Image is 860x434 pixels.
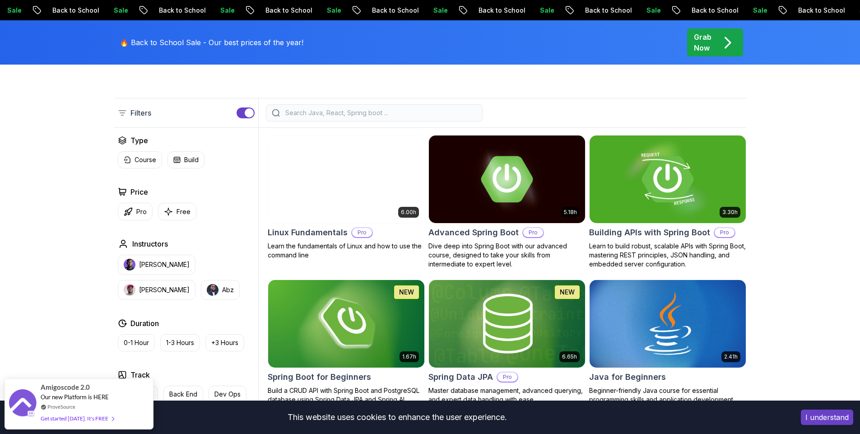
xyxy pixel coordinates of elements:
[560,288,575,297] p: NEW
[268,135,425,260] a: Linux Fundamentals card6.00hLinux FundamentalsProLearn the fundamentals of Linux and how to use t...
[589,135,746,269] a: Building APIs with Spring Boot card3.30hBuilding APIs with Spring BootProLearn to build robust, s...
[222,285,234,294] p: Abz
[683,6,745,15] p: Back to School
[429,135,585,223] img: Advanced Spring Boot card
[184,155,199,164] p: Build
[130,318,159,329] h2: Duration
[9,389,36,419] img: provesource social proof notification image
[209,386,246,403] button: Dev Ops
[268,280,425,404] a: Spring Boot for Beginners card1.67hNEWSpring Boot for BeginnersBuild a CRUD API with Spring Boot ...
[470,6,532,15] p: Back to School
[590,280,746,368] img: Java for Beginners card
[201,280,240,300] button: instructor imgAbz
[532,6,561,15] p: Sale
[124,284,135,296] img: instructor img
[268,135,424,223] img: Linux Fundamentals card
[589,242,746,269] p: Learn to build robust, scalable APIs with Spring Boot, mastering REST principles, JSON handling, ...
[364,6,425,15] p: Back to School
[429,280,585,368] img: Spring Data JPA card
[41,413,114,424] div: Get started [DATE]. It's FREE
[118,203,153,220] button: Pro
[151,6,212,15] p: Back to School
[562,353,577,360] p: 6.65h
[132,238,168,249] h2: Instructors
[638,6,667,15] p: Sale
[589,280,746,404] a: Java for Beginners card2.41hJava for BeginnersBeginner-friendly Java course for essential program...
[523,228,543,237] p: Pro
[589,371,666,383] h2: Java for Beginners
[694,32,711,53] p: Grab Now
[352,228,372,237] p: Pro
[577,6,638,15] p: Back to School
[47,403,75,411] a: ProveSource
[130,369,150,380] h2: Track
[564,209,577,216] p: 5.18h
[284,108,477,117] input: Search Java, React, Spring boot ...
[428,135,586,269] a: Advanced Spring Boot card5.18hAdvanced Spring BootProDive deep into Spring Boot with our advanced...
[214,390,241,399] p: Dev Ops
[41,393,109,401] span: Our new Platform is HERE
[118,334,155,351] button: 0-1 Hour
[158,203,196,220] button: Free
[211,338,238,347] p: +3 Hours
[124,338,149,347] p: 0-1 Hour
[207,284,218,296] img: instructor img
[212,6,241,15] p: Sale
[724,353,738,360] p: 2.41h
[169,390,197,399] p: Back End
[177,207,191,216] p: Free
[428,280,586,404] a: Spring Data JPA card6.65hNEWSpring Data JPAProMaster database management, advanced querying, and ...
[120,37,303,48] p: 🔥 Back to School Sale - Our best prices of the year!
[790,6,851,15] p: Back to School
[130,135,148,146] h2: Type
[428,371,493,383] h2: Spring Data JPA
[44,6,106,15] p: Back to School
[801,410,853,425] button: Accept cookies
[589,386,746,404] p: Beginner-friendly Java course for essential programming skills and application development
[268,242,425,260] p: Learn the fundamentals of Linux and how to use the command line
[205,334,244,351] button: +3 Hours
[722,209,738,216] p: 3.30h
[589,226,710,239] h2: Building APIs with Spring Boot
[401,209,416,216] p: 6.00h
[257,6,319,15] p: Back to School
[130,187,148,197] h2: Price
[106,6,135,15] p: Sale
[135,155,156,164] p: Course
[497,373,517,382] p: Pro
[118,280,195,300] button: instructor img[PERSON_NAME]
[319,6,348,15] p: Sale
[745,6,774,15] p: Sale
[428,386,586,404] p: Master database management, advanced querying, and expert data handling with ease
[139,285,190,294] p: [PERSON_NAME]
[118,151,162,168] button: Course
[268,280,424,368] img: Spring Boot for Beginners card
[268,226,348,239] h2: Linux Fundamentals
[124,259,135,271] img: instructor img
[590,135,746,223] img: Building APIs with Spring Boot card
[130,107,151,118] p: Filters
[160,334,200,351] button: 1-3 Hours
[399,288,414,297] p: NEW
[139,260,190,269] p: [PERSON_NAME]
[167,151,205,168] button: Build
[41,382,90,392] span: Amigoscode 2.0
[402,353,416,360] p: 1.67h
[428,242,586,269] p: Dive deep into Spring Boot with our advanced course, designed to take your skills from intermedia...
[163,386,203,403] button: Back End
[425,6,454,15] p: Sale
[7,407,787,427] div: This website uses cookies to enhance the user experience.
[715,228,734,237] p: Pro
[428,226,519,239] h2: Advanced Spring Boot
[166,338,194,347] p: 1-3 Hours
[268,386,425,404] p: Build a CRUD API with Spring Boot and PostgreSQL database using Spring Data JPA and Spring AI
[118,255,195,275] button: instructor img[PERSON_NAME]
[268,371,371,383] h2: Spring Boot for Beginners
[136,207,147,216] p: Pro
